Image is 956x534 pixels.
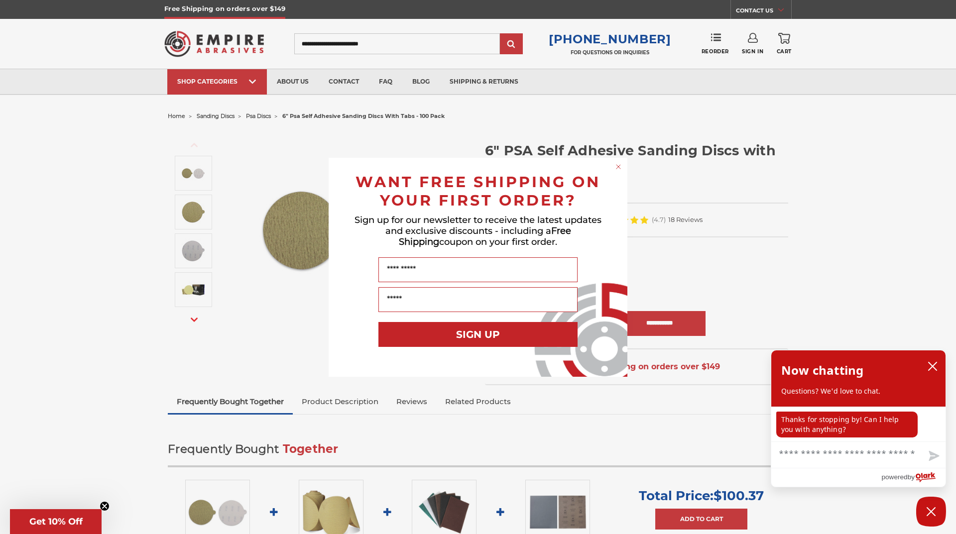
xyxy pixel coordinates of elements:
p: Questions? We'd love to chat. [781,386,936,396]
h2: Now chatting [781,360,863,380]
button: Close Chatbox [916,497,946,527]
p: Thanks for stopping by! Can I help you with anything? [776,412,918,437]
button: Close teaser [100,501,110,511]
span: WANT FREE SHIPPING ON YOUR FIRST ORDER? [356,173,600,210]
span: Get 10% Off [29,516,83,527]
button: close chatbox [925,359,941,374]
a: Powered by Olark [881,468,946,487]
span: Sign up for our newsletter to receive the latest updates and exclusive discounts - including a co... [355,214,601,247]
button: Close dialog [613,162,623,172]
div: olark chatbox [771,350,946,487]
div: chat [771,407,946,441]
span: powered [881,471,907,483]
button: Send message [921,445,946,468]
div: Get 10% OffClose teaser [10,509,102,534]
span: Free Shipping [399,225,571,247]
button: SIGN UP [378,322,578,347]
span: by [908,471,915,483]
